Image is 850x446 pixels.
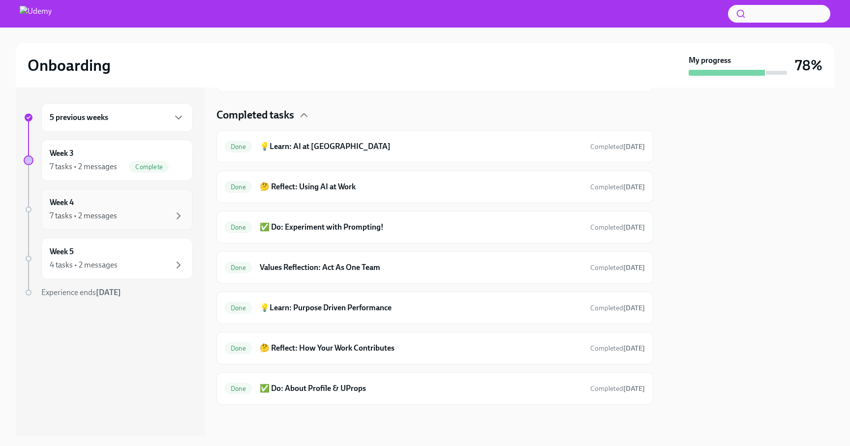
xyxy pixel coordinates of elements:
strong: [DATE] [623,264,645,272]
h3: 78% [795,57,822,74]
span: September 22nd, 2025 10:48 [590,142,645,151]
a: Done💡Learn: Purpose Driven PerformanceCompleted[DATE] [225,300,645,316]
h4: Completed tasks [216,108,294,122]
div: Completed tasks [216,108,653,122]
span: Complete [129,163,169,171]
span: Completed [590,143,645,151]
span: Completed [590,264,645,272]
div: 4 tasks • 2 messages [50,260,118,270]
h6: Week 5 [50,246,74,257]
h2: Onboarding [28,56,111,75]
span: September 29th, 2025 18:43 [590,303,645,313]
div: 7 tasks • 2 messages [50,161,117,172]
a: Done🤔 Reflect: Using AI at WorkCompleted[DATE] [225,179,645,195]
span: Completed [590,223,645,232]
strong: [DATE] [96,288,121,297]
img: Udemy [20,6,52,22]
span: September 29th, 2025 17:29 [590,182,645,192]
span: Done [225,224,252,231]
strong: [DATE] [623,344,645,353]
h6: Values Reflection: Act As One Team [260,262,582,273]
span: Done [225,183,252,191]
h6: ✅ Do: About Profile & UProps [260,383,582,394]
span: Done [225,345,252,352]
strong: [DATE] [623,183,645,191]
h6: 💡Learn: Purpose Driven Performance [260,302,582,313]
strong: [DATE] [623,223,645,232]
h6: 🤔 Reflect: How Your Work Contributes [260,343,582,354]
span: Completed [590,385,645,393]
span: Done [225,143,252,150]
span: September 29th, 2025 17:28 [590,263,645,272]
strong: My progress [689,55,731,66]
span: Completed [590,344,645,353]
h6: 5 previous weeks [50,112,108,123]
h6: 💡Learn: AI at [GEOGRAPHIC_DATA] [260,141,582,152]
a: Done💡Learn: AI at [GEOGRAPHIC_DATA]Completed[DATE] [225,139,645,154]
span: September 29th, 2025 18:44 [590,384,645,393]
a: Week 37 tasks • 2 messagesComplete [24,140,193,181]
h6: Week 3 [50,148,74,159]
strong: [DATE] [623,385,645,393]
div: 5 previous weeks [41,103,193,132]
strong: [DATE] [623,304,645,312]
span: September 29th, 2025 18:44 [590,344,645,353]
a: Week 54 tasks • 2 messages [24,238,193,279]
h6: 🤔 Reflect: Using AI at Work [260,181,582,192]
h6: ✅ Do: Experiment with Prompting! [260,222,582,233]
a: Done✅ Do: About Profile & UPropsCompleted[DATE] [225,381,645,396]
span: Completed [590,304,645,312]
a: DoneValues Reflection: Act As One TeamCompleted[DATE] [225,260,645,275]
div: 7 tasks • 2 messages [50,210,117,221]
span: Completed [590,183,645,191]
span: Done [225,304,252,312]
a: Done🤔 Reflect: How Your Work ContributesCompleted[DATE] [225,340,645,356]
a: Done✅ Do: Experiment with Prompting!Completed[DATE] [225,219,645,235]
span: Done [225,264,252,271]
strong: [DATE] [623,143,645,151]
h6: Week 4 [50,197,74,208]
a: Week 47 tasks • 2 messages [24,189,193,230]
span: September 29th, 2025 17:29 [590,223,645,232]
span: Done [225,385,252,392]
span: Experience ends [41,288,121,297]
